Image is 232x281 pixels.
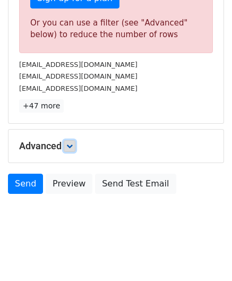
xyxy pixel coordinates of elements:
h5: Advanced [19,140,213,152]
div: Or you can use a filter (see "Advanced" below) to reduce the number of rows [30,17,202,41]
a: +47 more [19,99,64,113]
a: Preview [46,174,92,194]
iframe: Chat Widget [179,230,232,281]
small: [EMAIL_ADDRESS][DOMAIN_NAME] [19,61,138,69]
a: Send [8,174,43,194]
small: [EMAIL_ADDRESS][DOMAIN_NAME] [19,84,138,92]
a: Send Test Email [95,174,176,194]
small: [EMAIL_ADDRESS][DOMAIN_NAME] [19,72,138,80]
